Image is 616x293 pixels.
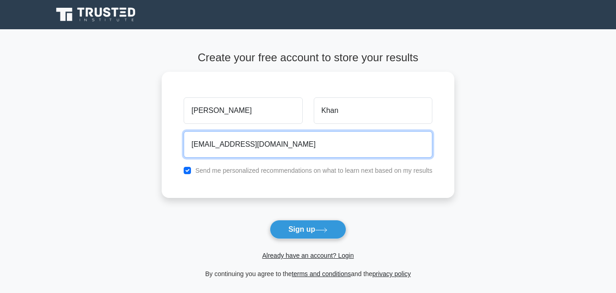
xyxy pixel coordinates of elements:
[372,270,411,277] a: privacy policy
[184,97,302,124] input: First name
[270,220,347,239] button: Sign up
[262,252,354,259] a: Already have an account? Login
[184,131,432,158] input: Email
[195,167,432,174] label: Send me personalized recommendations on what to learn next based on my results
[156,268,460,279] div: By continuing you agree to the and the
[314,97,432,124] input: Last name
[292,270,351,277] a: terms and conditions
[162,51,454,64] h4: Create your free account to store your results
